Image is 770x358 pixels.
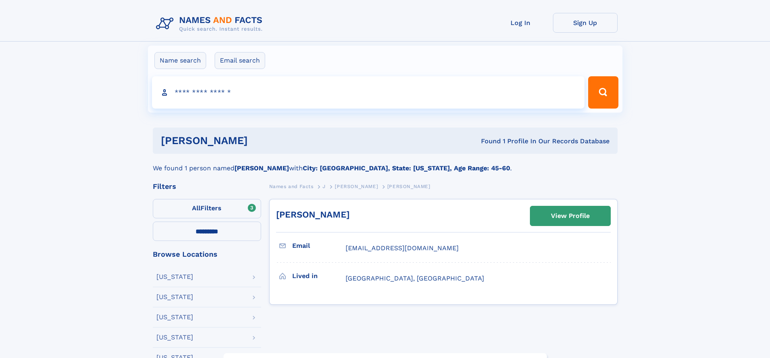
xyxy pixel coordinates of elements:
[588,76,618,109] button: Search Button
[154,52,206,69] label: Name search
[153,199,261,218] label: Filters
[346,244,459,252] span: [EMAIL_ADDRESS][DOMAIN_NAME]
[292,239,346,253] h3: Email
[153,154,618,173] div: We found 1 person named with .
[553,13,618,33] a: Sign Up
[153,183,261,190] div: Filters
[335,184,378,189] span: [PERSON_NAME]
[303,164,510,172] b: City: [GEOGRAPHIC_DATA], State: [US_STATE], Age Range: 45-60
[335,181,378,191] a: [PERSON_NAME]
[156,314,193,320] div: [US_STATE]
[346,274,484,282] span: [GEOGRAPHIC_DATA], [GEOGRAPHIC_DATA]
[234,164,289,172] b: [PERSON_NAME]
[488,13,553,33] a: Log In
[156,274,193,280] div: [US_STATE]
[323,181,326,191] a: J
[530,206,610,226] a: View Profile
[276,209,350,220] a: [PERSON_NAME]
[269,181,314,191] a: Names and Facts
[156,294,193,300] div: [US_STATE]
[153,251,261,258] div: Browse Locations
[192,204,200,212] span: All
[156,334,193,341] div: [US_STATE]
[152,76,585,109] input: search input
[323,184,326,189] span: J
[161,136,365,146] h1: [PERSON_NAME]
[551,207,590,225] div: View Profile
[364,137,610,146] div: Found 1 Profile In Our Records Database
[292,269,346,283] h3: Lived in
[387,184,430,189] span: [PERSON_NAME]
[215,52,265,69] label: Email search
[153,13,269,35] img: Logo Names and Facts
